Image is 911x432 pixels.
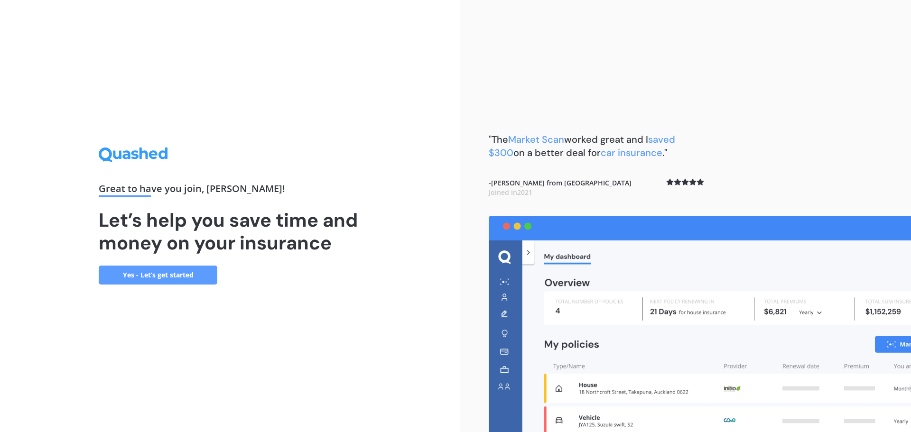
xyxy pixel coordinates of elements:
[508,133,564,146] span: Market Scan
[601,147,662,159] span: car insurance
[489,178,632,197] b: - [PERSON_NAME] from [GEOGRAPHIC_DATA]
[489,216,911,432] img: dashboard.webp
[489,133,675,159] span: saved $300
[99,184,362,197] div: Great to have you join , [PERSON_NAME] !
[99,209,362,254] h1: Let’s help you save time and money on your insurance
[489,133,675,159] b: "The worked great and I on a better deal for ."
[99,266,217,285] a: Yes - Let’s get started
[489,188,532,197] span: Joined in 2021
